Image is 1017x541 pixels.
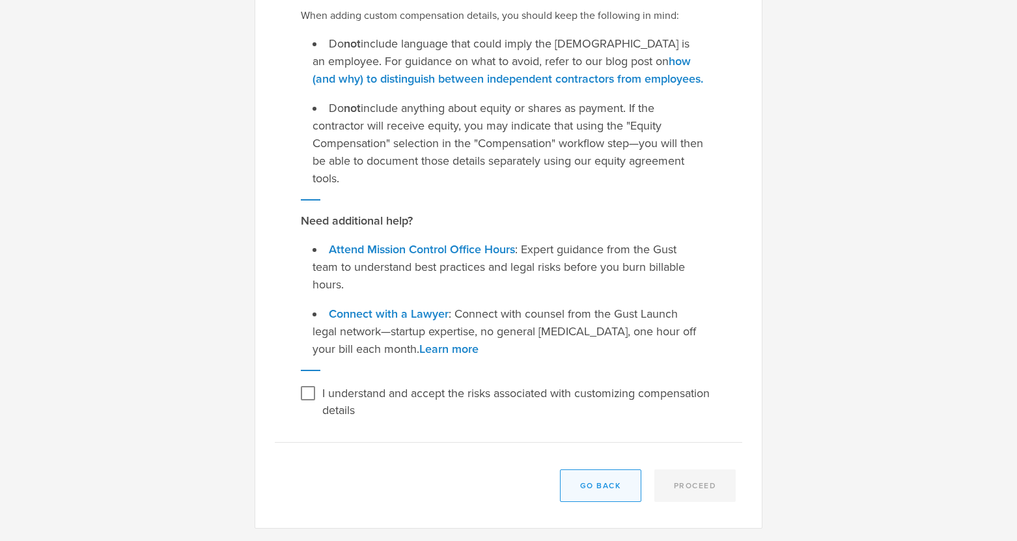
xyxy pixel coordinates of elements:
li: : Expert guidance from the Gust team to understand best practices and legal risks before you burn... [313,241,704,294]
a: Connect with a Lawyer [329,307,449,321]
button: Go Back [560,469,641,502]
li: Do include language that could imply the [DEMOGRAPHIC_DATA] is an employee. For guidance on what ... [313,35,704,88]
strong: not [344,101,361,115]
h3: Need additional help? [301,212,716,229]
strong: not [344,36,361,51]
p: When adding custom compensation details, you should keep the following in mind: [301,8,716,23]
li: Do include anything about equity or shares as payment. If the contractor will receive equity, you... [313,100,704,187]
a: Learn more [419,342,479,356]
a: Attend Mission Control Office Hours [329,242,515,257]
li: : Connect with counsel from the Gust Launch legal network—startup expertise, no general [MEDICAL_... [313,305,704,358]
label: I understand and accept the risks associated with customizing compensation details [322,383,713,419]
